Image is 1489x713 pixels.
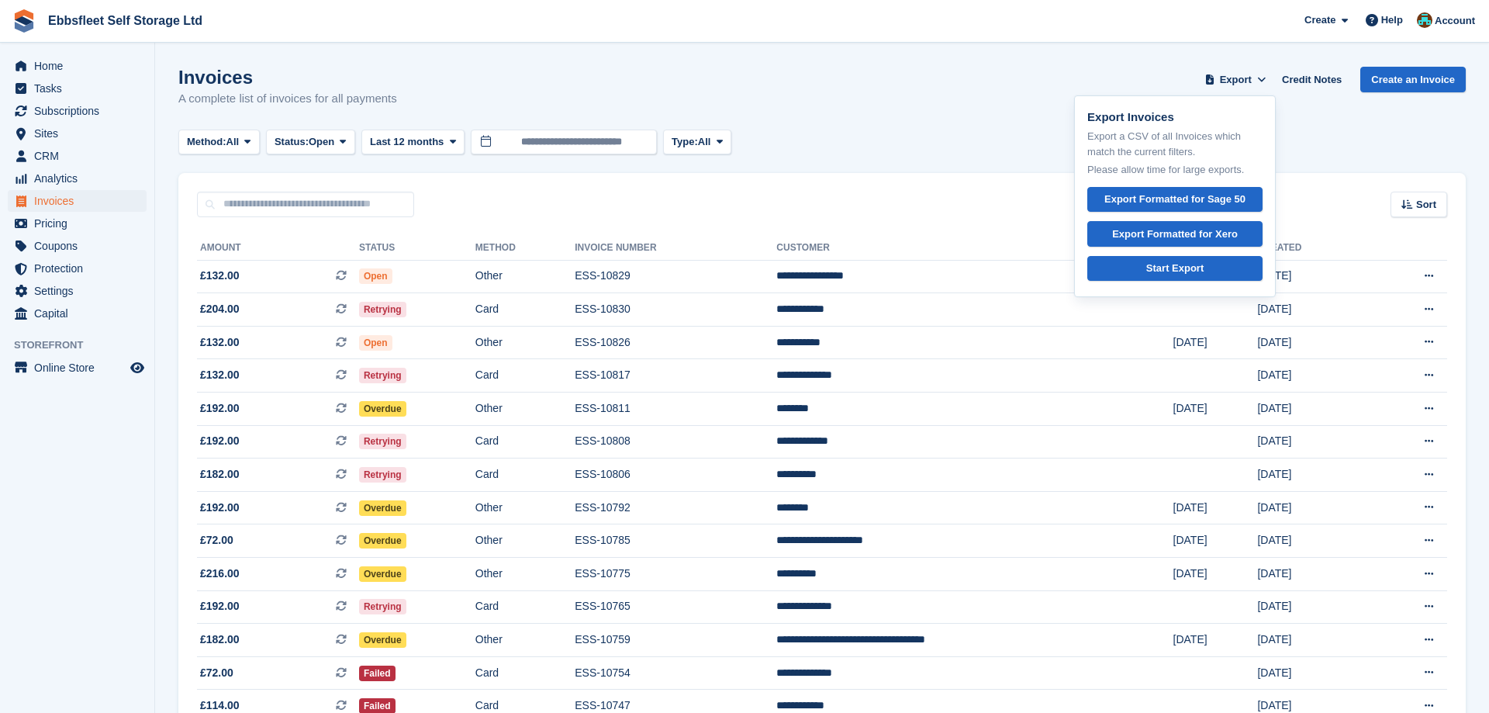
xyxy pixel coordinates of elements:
td: Other [475,558,575,591]
img: George Spring [1417,12,1432,28]
th: Method [475,236,575,261]
a: Export Formatted for Sage 50 [1087,187,1263,213]
span: Storefront [14,337,154,353]
span: Account [1435,13,1475,29]
td: Card [475,459,575,492]
span: £72.00 [200,532,233,549]
span: Retrying [359,302,406,317]
span: Overdue [359,401,406,417]
td: [DATE] [1257,558,1366,591]
td: [DATE] [1257,590,1366,624]
td: [DATE] [1173,524,1258,558]
a: menu [8,280,147,302]
span: Coupons [34,235,127,257]
a: Ebbsfleet Self Storage Ltd [42,8,209,33]
td: [DATE] [1173,624,1258,657]
th: Status [359,236,475,261]
span: Sort [1416,197,1436,213]
td: [DATE] [1257,624,1366,657]
span: Invoices [34,190,127,212]
a: menu [8,213,147,234]
a: menu [8,123,147,144]
span: £132.00 [200,334,240,351]
span: Tasks [34,78,127,99]
span: Create [1304,12,1335,28]
td: Card [475,425,575,459]
span: £182.00 [200,466,240,483]
td: Other [475,260,575,293]
span: Retrying [359,467,406,483]
td: ESS-10754 [575,656,776,690]
span: Analytics [34,168,127,189]
span: Subscriptions [34,100,127,122]
a: menu [8,357,147,379]
td: ESS-10817 [575,359,776,393]
td: Other [475,326,575,359]
td: Card [475,293,575,327]
td: [DATE] [1257,359,1366,393]
td: [DATE] [1257,491,1366,524]
td: Other [475,624,575,657]
td: [DATE] [1173,558,1258,591]
td: ESS-10808 [575,425,776,459]
button: Export [1201,67,1270,92]
span: Type: [672,134,698,150]
div: Export Formatted for Xero [1112,227,1238,242]
a: menu [8,258,147,279]
span: Retrying [359,368,406,383]
span: CRM [34,145,127,167]
td: [DATE] [1257,293,1366,327]
div: Export Formatted for Sage 50 [1104,192,1245,207]
button: Status: Open [266,130,355,155]
span: Failed [359,666,396,681]
span: £182.00 [200,632,240,648]
td: Card [475,359,575,393]
td: ESS-10759 [575,624,776,657]
span: £192.00 [200,598,240,614]
span: Last 12 months [370,134,444,150]
td: ESS-10775 [575,558,776,591]
td: Other [475,491,575,524]
p: Please allow time for large exports. [1087,162,1263,178]
img: stora-icon-8386f47178a22dfd0bd8f6a31ec36ba5ce8667c1dd55bd0f319d3a0aa187defe.svg [12,9,36,33]
td: Other [475,393,575,426]
span: Settings [34,280,127,302]
th: Created [1257,236,1366,261]
td: [DATE] [1257,656,1366,690]
span: £132.00 [200,367,240,383]
td: [DATE] [1257,260,1366,293]
th: Invoice Number [575,236,776,261]
span: Help [1381,12,1403,28]
span: Method: [187,134,226,150]
td: [DATE] [1173,491,1258,524]
td: ESS-10806 [575,459,776,492]
td: ESS-10829 [575,260,776,293]
th: Customer [776,236,1173,261]
span: Open [359,335,392,351]
a: menu [8,168,147,189]
a: menu [8,303,147,324]
td: ESS-10811 [575,393,776,426]
td: [DATE] [1173,326,1258,359]
button: Last 12 months [361,130,465,155]
a: Start Export [1087,256,1263,282]
span: Overdue [359,533,406,549]
span: Online Store [34,357,127,379]
span: Capital [34,303,127,324]
td: Card [475,590,575,624]
span: Overdue [359,566,406,582]
td: [DATE] [1257,393,1366,426]
span: £192.00 [200,500,240,516]
a: menu [8,190,147,212]
a: menu [8,78,147,99]
span: Overdue [359,500,406,516]
span: All [226,134,240,150]
span: Home [34,55,127,77]
p: A complete list of invoices for all payments [178,90,397,108]
span: Open [359,268,392,284]
span: £72.00 [200,665,233,681]
div: Start Export [1146,261,1204,276]
th: Amount [197,236,359,261]
a: menu [8,100,147,122]
td: Card [475,656,575,690]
